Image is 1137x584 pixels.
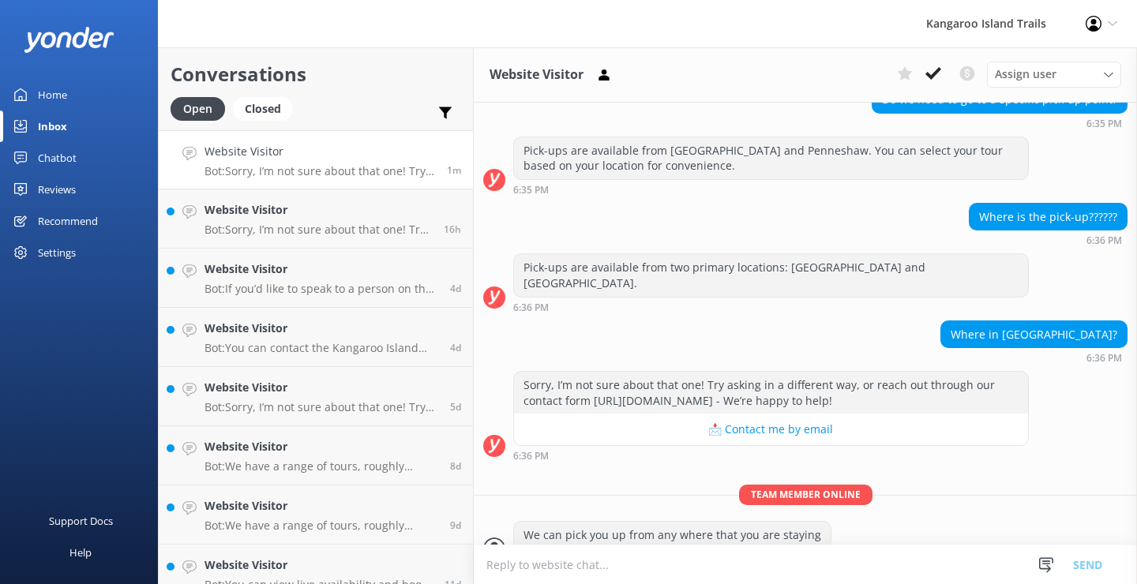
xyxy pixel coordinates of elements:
[1086,236,1122,245] strong: 6:36 PM
[447,163,461,177] span: Oct 12 2025 07:06pm (UTC +10:30) Australia/Adelaide
[171,97,225,121] div: Open
[205,459,438,474] p: Bot: We have a range of tours, roughly around 10, including day tours, cruise ship shore excursio...
[514,372,1028,414] div: Sorry, I’m not sure about that one! Try asking in a different way, or reach out through our conta...
[159,249,473,308] a: Website VisitorBot:If you’d like to speak to a person on the Kangaroo Island Trails team, please ...
[872,118,1128,129] div: Oct 12 2025 07:05pm (UTC +10:30) Australia/Adelaide
[205,260,438,278] h4: Website Visitor
[513,303,549,313] strong: 6:36 PM
[38,110,67,142] div: Inbox
[24,27,114,53] img: yonder-white-logo.png
[205,164,435,178] p: Bot: Sorry, I’m not sure about that one! Try asking in a different way, or reach out through our ...
[205,497,438,515] h4: Website Visitor
[514,522,831,548] div: We can pick you up from any where that you are staying
[205,341,438,355] p: Bot: You can contact the Kangaroo Island Trails customer service team by calling [PHONE_NUMBER] o...
[38,174,76,205] div: Reviews
[514,137,1028,179] div: Pick-ups are available from [GEOGRAPHIC_DATA] and Penneshaw. You can select your tour based on yo...
[205,438,438,455] h4: Website Visitor
[205,379,438,396] h4: Website Visitor
[941,321,1127,348] div: Where in [GEOGRAPHIC_DATA]?
[38,142,77,174] div: Chatbot
[159,189,473,249] a: Website VisitorBot:Sorry, I’m not sure about that one! Try asking in a different way, or reach ou...
[233,97,293,121] div: Closed
[38,79,67,110] div: Home
[490,65,584,85] h3: Website Visitor
[513,184,1029,195] div: Oct 12 2025 07:05pm (UTC +10:30) Australia/Adelaide
[444,223,461,236] span: Oct 12 2025 02:27am (UTC +10:30) Australia/Adelaide
[995,66,1056,83] span: Assign user
[205,518,438,533] p: Bot: We have a range of tours, roughly around 10. We offer day tours, cruise ship shore excursion...
[513,185,549,195] strong: 6:35 PM
[513,301,1029,313] div: Oct 12 2025 07:06pm (UTC +10:30) Australia/Adelaide
[205,400,438,414] p: Bot: Sorry, I’m not sure about that one! Try asking in a different way, or reach out through our ...
[159,130,473,189] a: Website VisitorBot:Sorry, I’m not sure about that one! Try asking in a different way, or reach ou...
[940,352,1128,363] div: Oct 12 2025 07:06pm (UTC +10:30) Australia/Adelaide
[739,485,872,504] span: Team member online
[1086,354,1122,363] strong: 6:36 PM
[159,367,473,426] a: Website VisitorBot:Sorry, I’m not sure about that one! Try asking in a different way, or reach ou...
[450,341,461,354] span: Oct 08 2025 03:45pm (UTC +10:30) Australia/Adelaide
[159,485,473,545] a: Website VisitorBot:We have a range of tours, roughly around 10. We offer day tours, cruise ship s...
[1086,119,1122,129] strong: 6:35 PM
[205,320,438,337] h4: Website Visitor
[513,450,1029,461] div: Oct 12 2025 07:06pm (UTC +10:30) Australia/Adelaide
[450,518,461,532] span: Oct 03 2025 12:40am (UTC +10:30) Australia/Adelaide
[171,59,461,89] h2: Conversations
[205,556,433,574] h4: Website Visitor
[205,282,438,296] p: Bot: If you’d like to speak to a person on the Kangaroo Island Trails team, please call [PHONE_NU...
[38,237,76,268] div: Settings
[171,99,233,117] a: Open
[513,451,549,461] strong: 6:36 PM
[514,254,1028,296] div: Pick-ups are available from two primary locations: [GEOGRAPHIC_DATA] and [GEOGRAPHIC_DATA].
[205,223,432,237] p: Bot: Sorry, I’m not sure about that one! Try asking in a different way, or reach out through our ...
[69,537,92,568] div: Help
[969,234,1128,245] div: Oct 12 2025 07:06pm (UTC +10:30) Australia/Adelaide
[233,99,301,117] a: Closed
[514,414,1028,445] button: 📩 Contact me by email
[450,282,461,295] span: Oct 08 2025 05:03pm (UTC +10:30) Australia/Adelaide
[49,505,113,537] div: Support Docs
[970,204,1127,230] div: Where is the pick-up??????
[205,143,435,160] h4: Website Visitor
[987,62,1121,87] div: Assign User
[159,426,473,485] a: Website VisitorBot:We have a range of tours, roughly around 10, including day tours, cruise ship ...
[450,459,461,473] span: Oct 04 2025 12:05am (UTC +10:30) Australia/Adelaide
[450,400,461,414] span: Oct 07 2025 03:35pm (UTC +10:30) Australia/Adelaide
[205,201,432,219] h4: Website Visitor
[159,308,473,367] a: Website VisitorBot:You can contact the Kangaroo Island Trails customer service team by calling [P...
[38,205,98,237] div: Recommend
